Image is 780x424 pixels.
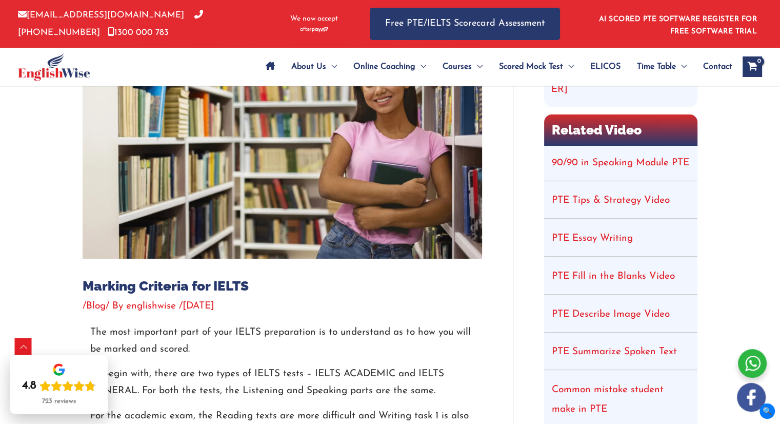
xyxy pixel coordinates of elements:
[126,301,179,311] a: englishwise
[544,114,697,146] h2: Related Video
[183,301,214,311] span: [DATE]
[353,49,415,85] span: Online Coaching
[552,385,664,414] a: Common mistake student make in PTE
[90,324,474,358] p: The most important part of your IELTS preparation is to understand as to how you will be marked a...
[695,49,732,85] a: Contact
[593,7,762,41] aside: Header Widget 1
[257,49,732,85] nav: Site Navigation: Main Menu
[737,383,766,412] img: white-facebook.png
[703,49,732,85] span: Contact
[552,234,633,243] a: PTE Essay Writing
[42,397,76,406] div: 723 reviews
[345,49,434,85] a: Online CoachingMenu Toggle
[491,49,582,85] a: Scored Mock TestMenu Toggle
[629,49,695,85] a: Time TableMenu Toggle
[326,49,337,85] span: Menu Toggle
[552,347,677,357] a: PTE Summarize Spoken Text
[582,49,629,85] a: ELICOS
[18,53,90,81] img: cropped-ew-logo
[552,158,689,168] a: 90/90 in Speaking Module PTE
[552,272,675,281] a: PTE Fill in the Blanks Video
[290,14,338,24] span: We now accept
[291,49,326,85] span: About Us
[599,15,757,35] a: AI SCORED PTE SOFTWARE REGISTER FOR FREE SOFTWARE TRIAL
[676,49,687,85] span: Menu Toggle
[83,299,482,314] div: / / By /
[18,11,203,36] a: [PHONE_NUMBER]
[86,301,106,311] a: Blog
[552,196,670,205] a: PTE Tips & Strategy Video
[552,310,670,319] a: PTE Describe Image Video
[563,49,574,85] span: Menu Toggle
[590,49,621,85] span: ELICOS
[434,49,491,85] a: CoursesMenu Toggle
[283,49,345,85] a: About UsMenu Toggle
[22,379,96,393] div: Rating: 4.8 out of 5
[472,49,483,85] span: Menu Toggle
[126,301,176,311] span: englishwise
[637,49,676,85] span: Time Table
[300,27,328,32] img: Afterpay-Logo
[415,49,426,85] span: Menu Toggle
[370,8,560,40] a: Free PTE/IELTS Scorecard Assessment
[83,278,482,294] h1: Marking Criteria for IELTS
[499,49,563,85] span: Scored Mock Test
[743,56,762,77] a: View Shopping Cart, empty
[90,365,474,400] p: To begin with, there are two types of IELTS tests – IELTS ACADEMIC and IELTS GENERAL. For both th...
[443,49,472,85] span: Courses
[22,379,36,393] div: 4.8
[18,11,184,20] a: [EMAIL_ADDRESS][DOMAIN_NAME]
[108,28,169,37] a: 1300 000 783
[759,403,775,419] span: 🔍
